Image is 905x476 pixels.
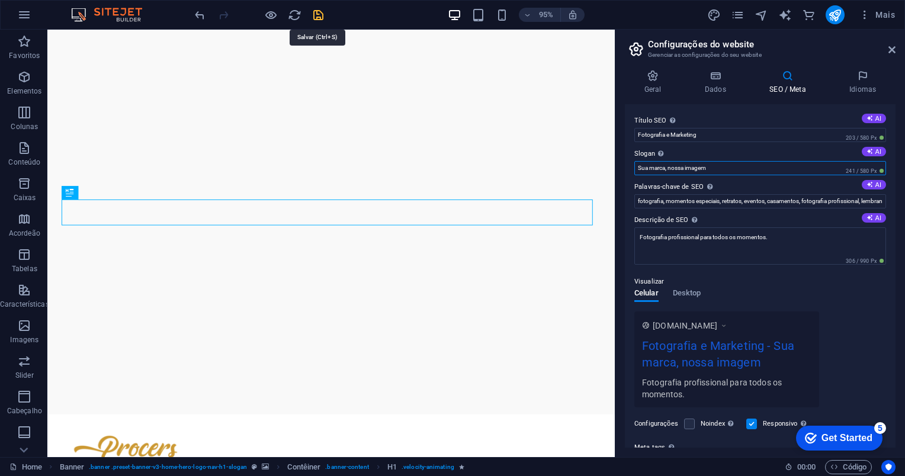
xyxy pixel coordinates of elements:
[648,39,896,50] h2: Configurações do website
[7,406,42,416] p: Cabeçalho
[634,114,886,128] label: Título SEO
[12,442,37,451] p: Rodapé
[9,51,40,60] p: Favoritos
[634,180,886,194] label: Palavras-chave de SEO
[11,122,38,131] p: Colunas
[862,114,886,123] button: Título SEO
[862,147,886,156] button: Slogan
[843,257,886,265] span: 306 / 990 Px
[264,8,278,22] button: Clique aqui para sair do modo de visualização e continuar editando
[830,70,896,95] h4: Idiomas
[755,8,769,22] button: navigator
[673,286,701,303] span: Desktop
[828,8,842,22] i: Publicar
[262,464,269,470] i: Este elemento contém um plano de fundo
[634,289,701,311] div: Visualizar
[634,147,886,161] label: Slogan
[634,161,886,175] input: Slogan...
[755,8,768,22] i: Navegador
[685,70,750,95] h4: Dados
[634,275,664,289] p: Visualizar
[830,460,867,474] span: Código
[192,8,207,22] button: undo
[325,460,368,474] span: . banner-content
[625,70,685,95] h4: Geral
[653,320,717,332] span: [DOMAIN_NAME]
[32,13,83,24] div: Get Started
[854,5,900,24] button: Mais
[8,157,40,167] p: Conteúdo
[785,460,816,474] h6: Tempo de sessão
[642,376,811,400] div: Fotografia profissional para todos os momentos.
[9,460,42,474] a: Clique para cancelar a seleção. Clique duas vezes para abrir as Páginas
[802,8,816,22] i: e-Commerce
[750,70,830,95] h4: SEO / Meta
[634,213,886,227] label: Descrição de SEO
[797,460,816,474] span: 00 00
[402,460,454,474] span: . velocity-animating
[567,9,578,20] i: Ao redimensionar, ajusta automaticamente o nível de zoom para caber no dispositivo escolhido.
[763,417,810,431] label: Responsivo
[12,264,37,274] p: Tabelas
[60,460,85,474] span: Clique para selecionar. Clique duas vezes para editar
[707,8,721,22] button: design
[701,417,739,431] label: Noindex
[193,8,207,22] i: Desfazer: Mudar slogan (Ctrl+Z)
[288,8,301,22] i: Recarregar página
[89,460,247,474] span: . banner .preset-banner-v3-home-hero-logo-nav-h1-slogan
[707,8,721,22] i: Design (Ctrl+Alt+Y)
[387,460,397,474] span: Clique para selecionar. Clique duas vezes para editar
[634,440,886,455] label: Meta tags
[634,286,659,303] span: Celular
[537,8,556,22] h6: 95%
[15,371,34,380] p: Slider
[802,8,816,22] button: commerce
[642,337,811,377] div: Fotografia e Marketing - Sua marca, nossa imagem
[731,8,744,22] i: Páginas (Ctrl+Alt+S)
[859,9,895,21] span: Mais
[459,464,464,470] i: O elemento contém uma animação
[7,6,93,31] div: Get Started 5 items remaining, 0% complete
[778,8,792,22] button: text_generator
[252,464,257,470] i: Este elemento é uma predefinição personalizável
[7,86,41,96] p: Elementos
[311,8,325,22] button: save
[826,5,845,24] button: publish
[825,460,872,474] button: Código
[68,8,157,22] img: Editor Logo
[85,2,97,14] div: 5
[287,8,301,22] button: reload
[14,193,36,202] p: Caixas
[843,167,886,175] span: 241 / 580 Px
[862,180,886,189] button: Palavras-chave de SEO
[60,460,464,474] nav: breadcrumb
[9,229,40,238] p: Acordeão
[862,213,886,223] button: Descrição de SEO
[10,335,38,345] p: Imagens
[805,462,807,471] span: :
[843,134,886,142] span: 203 / 580 Px
[881,460,896,474] button: Usercentrics
[648,50,872,60] h3: Gerenciar as configurações do seu website
[778,8,792,22] i: AI Writer
[519,8,561,22] button: 95%
[287,460,320,474] span: Clique para selecionar. Clique duas vezes para editar
[634,417,678,431] label: Configurações
[731,8,745,22] button: pages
